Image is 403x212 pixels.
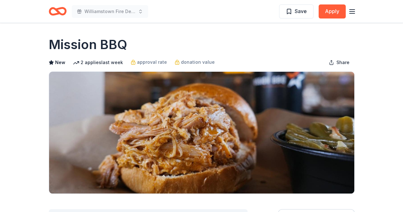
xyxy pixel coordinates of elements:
button: Apply [319,4,346,18]
span: Save [295,7,307,15]
span: donation value [181,58,215,66]
div: 2 applies last week [73,59,123,66]
span: Williamstown Fire Department Designer Bag Bingo [84,8,135,15]
span: approval rate [137,58,167,66]
span: New [55,59,65,66]
img: Image for Mission BBQ [49,72,354,194]
a: approval rate [131,58,167,66]
button: Share [324,56,355,69]
a: donation value [175,58,215,66]
button: Save [279,4,313,18]
a: Home [49,4,67,19]
button: Williamstown Fire Department Designer Bag Bingo [72,5,148,18]
h1: Mission BBQ [49,36,127,54]
span: Share [336,59,349,66]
